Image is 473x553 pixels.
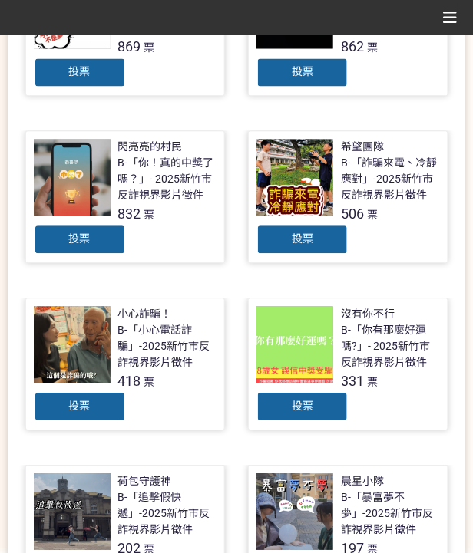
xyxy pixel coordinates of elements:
[341,38,364,54] span: 862
[292,65,313,77] span: 投票
[144,376,155,388] span: 票
[292,400,313,412] span: 投票
[25,130,226,263] a: 閃亮亮的村民B-「你！真的中獎了嗎？」- 2025新竹市反詐視界影片徵件832票投票
[341,489,440,538] div: B-「暴富夢不夢」-2025新竹市反詐視界影片徵件
[144,41,155,54] span: 票
[367,376,378,388] span: 票
[118,139,183,155] div: 閃亮亮的村民
[118,489,217,538] div: B-「追擊假快遞」-2025新竹市反詐視界影片徵件
[118,155,217,203] div: B-「你！真的中獎了嗎？」- 2025新竹市反詐視界影片徵件
[118,306,172,322] div: 小心詐騙！
[248,298,448,430] a: 沒有你不行B-「你有那麼好運嗎?」- 2025新竹市反詐視界影片徵件331票投票
[69,400,91,412] span: 投票
[367,209,378,221] span: 票
[248,130,448,263] a: 希望團隊B-「詐騙來電、冷靜應對」-2025新竹市反詐視界影片徵件506票投票
[341,206,364,222] span: 506
[292,232,313,245] span: 投票
[341,373,364,389] span: 331
[69,232,91,245] span: 投票
[341,139,384,155] div: 希望團隊
[341,322,440,370] div: B-「你有那麼好運嗎?」- 2025新竹市反詐視界影片徵件
[25,298,226,430] a: 小心詐騙！B-「小心電話詐騙」-2025新竹市反詐視界影片徵件418票投票
[69,65,91,77] span: 投票
[341,155,440,203] div: B-「詐騙來電、冷靜應對」-2025新竹市反詐視界影片徵件
[118,373,141,389] span: 418
[118,473,172,489] div: 荷包守護神
[118,38,141,54] span: 869
[367,41,378,54] span: 票
[118,322,217,370] div: B-「小心電話詐騙」-2025新竹市反詐視界影片徵件
[341,473,384,489] div: 晨星小隊
[341,306,395,322] div: 沒有你不行
[118,206,141,222] span: 832
[144,209,155,221] span: 票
